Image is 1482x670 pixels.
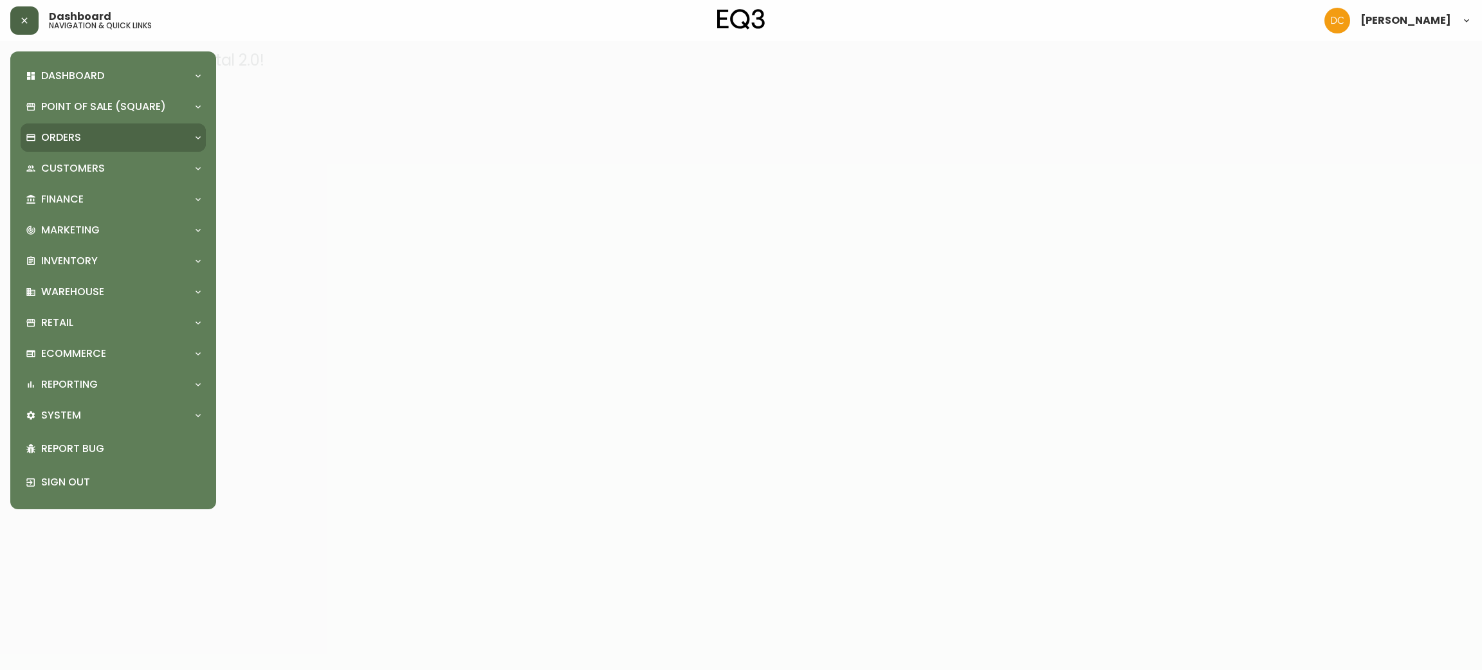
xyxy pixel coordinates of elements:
[41,223,100,237] p: Marketing
[41,254,98,268] p: Inventory
[41,347,106,361] p: Ecommerce
[21,154,206,183] div: Customers
[41,408,81,422] p: System
[1324,8,1350,33] img: 7eb451d6983258353faa3212700b340b
[21,466,206,499] div: Sign Out
[21,247,206,275] div: Inventory
[49,12,111,22] span: Dashboard
[21,309,206,337] div: Retail
[21,185,206,213] div: Finance
[41,69,104,83] p: Dashboard
[41,475,201,489] p: Sign Out
[41,316,73,330] p: Retail
[21,340,206,368] div: Ecommerce
[41,100,166,114] p: Point of Sale (Square)
[41,377,98,392] p: Reporting
[21,93,206,121] div: Point of Sale (Square)
[21,432,206,466] div: Report Bug
[21,401,206,430] div: System
[41,131,81,145] p: Orders
[41,285,104,299] p: Warehouse
[21,278,206,306] div: Warehouse
[41,161,105,176] p: Customers
[717,9,765,30] img: logo
[21,123,206,152] div: Orders
[21,370,206,399] div: Reporting
[41,192,84,206] p: Finance
[41,442,201,456] p: Report Bug
[21,62,206,90] div: Dashboard
[21,216,206,244] div: Marketing
[1360,15,1451,26] span: [PERSON_NAME]
[49,22,152,30] h5: navigation & quick links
